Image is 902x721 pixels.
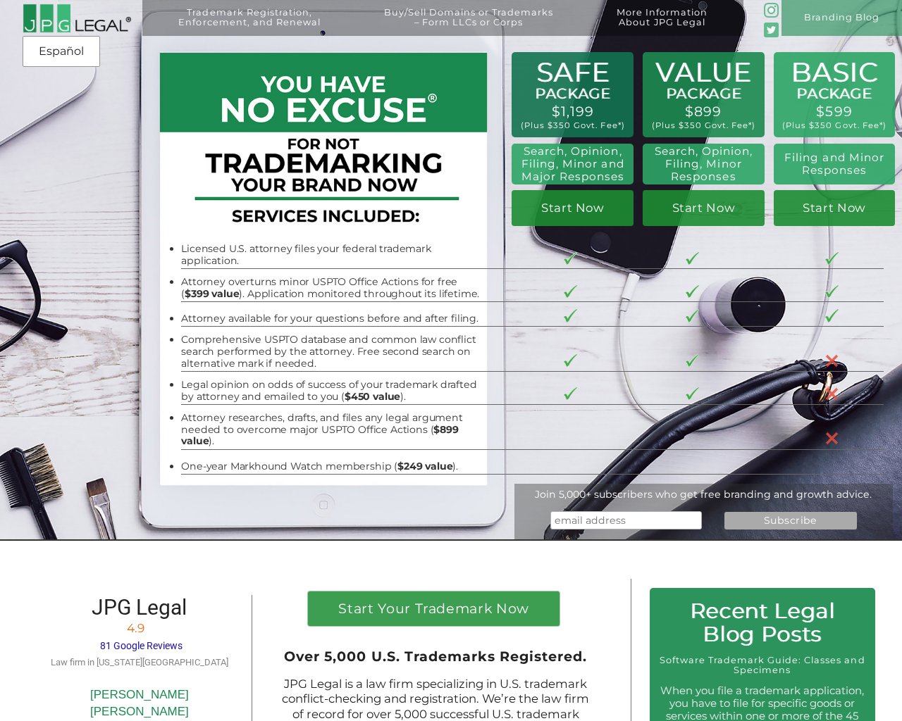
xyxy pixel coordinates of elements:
img: checkmark-border-3.png [564,354,577,368]
li: Licensed U.S. attorney files your federal trademark application. [181,243,485,266]
a: Start Now [774,190,896,226]
a: Start Now [643,190,765,226]
img: X-30-3.png [825,432,839,445]
h2: Filing and Minor Responses [781,151,888,177]
input: email address [550,511,702,529]
img: checkmark-border-3.png [686,309,699,322]
input: Subscribe [724,512,857,530]
li: Legal opinion on odds of success of your trademark drafted by attorney and emailed to you ( ). [181,379,485,402]
b: $450 value [345,390,400,403]
img: checkmark-border-3.png [564,252,577,265]
a: Buy/Sell Domains or Trademarks– Form LLCs or Corps [357,8,581,44]
b: $249 value [397,460,452,472]
a: Español [27,39,96,64]
li: Attorney available for your questions before and after filing. [181,313,485,325]
h2: Search, Opinion, Filing, Minor and Major Responses [517,145,628,183]
img: checkmark-border-3.png [564,309,577,322]
li: Attorney researches, drafts, and files any legal argument needed to overcome major USPTO Office A... [181,412,485,447]
li: Attorney overturns minor USPTO Office Actions for free ( ). Application monitored throughout its ... [181,276,485,299]
img: checkmark-border-3.png [825,285,839,299]
img: checkmark-border-3.png [825,309,839,322]
a: More InformationAbout JPG Legal [590,8,735,44]
a: Software Trademark Guide: Classes and Specimens [660,655,865,675]
span: 81 Google Reviews [100,640,183,651]
b: $899 value [181,423,459,448]
span: Law firm in [US_STATE][GEOGRAPHIC_DATA] [51,657,228,667]
b: $399 value [185,287,239,300]
li: Comprehensive USPTO database and common law conflict search performed by the attorney. Free secon... [181,334,485,369]
h1: Start Your Trademark Now [317,602,550,622]
a: Start Your Trademark Now [308,591,559,626]
img: checkmark-border-3.png [564,387,577,401]
img: 2016-logo-black-letters-3-r.png [23,4,131,33]
li: One-year Markhound Watch membership ( ). [181,460,485,472]
span: Recent Legal Blog Posts [690,598,835,647]
a: Start Now [512,190,634,226]
img: checkmark-border-3.png [564,285,577,299]
img: Twitter_Social_Icon_Rounded_Square_Color-mid-green3-90.png [764,23,779,37]
a: JPG Legal 4.9 81 Google Reviews Law firm in [US_STATE][GEOGRAPHIC_DATA] [51,603,228,668]
img: glyph-logo_May2016-green3-90.png [764,3,779,18]
img: checkmark-border-3.png [825,252,839,265]
div: Join 5,000+ subscribers who get free branding and growth advice. [514,488,894,501]
span: Over 5,000 U.S. Trademarks Registered. [284,648,587,665]
span: JPG Legal [92,595,187,620]
img: checkmark-border-3.png [686,285,699,299]
img: X-30-3.png [825,354,839,368]
h2: Search, Opinion, Filing, Minor Responses [650,145,757,183]
span: 4.9 [127,621,144,635]
a: Trademark Registration,Enforcement, and Renewal [152,8,347,44]
img: checkmark-border-3.png [686,387,699,401]
img: X-30-3.png [825,387,839,401]
img: checkmark-border-3.png [686,252,699,265]
img: checkmark-border-3.png [686,354,699,368]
